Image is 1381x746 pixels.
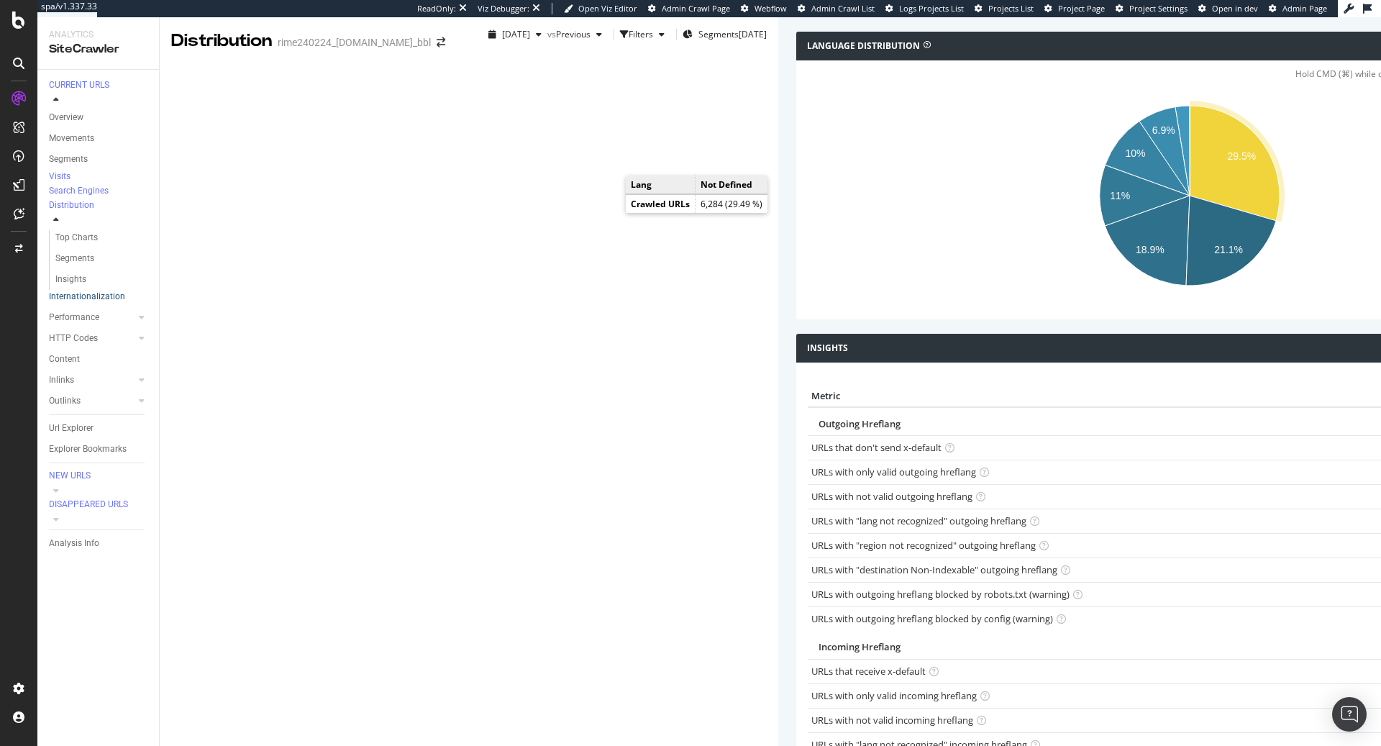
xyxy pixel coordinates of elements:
[49,110,83,125] div: Overview
[811,539,1036,552] a: URLs with "region not recognized" outgoing hreflang
[755,3,787,14] span: Webflow
[556,23,608,46] button: Previous
[483,23,547,46] button: [DATE]
[49,331,135,346] a: HTTP Codes
[988,3,1034,14] span: Projects List
[1129,3,1188,14] span: Project Settings
[49,352,80,367] div: Content
[811,665,926,678] a: URLs that receive x-default
[819,640,901,653] span: Incoming Hreflang
[626,195,696,214] td: Crawled URLs
[49,352,149,367] a: Content
[975,3,1034,14] a: Projects List
[49,291,125,303] div: Internationalization
[49,373,74,388] div: Inlinks
[1110,190,1130,201] text: 11%
[49,170,70,183] div: Visits
[49,421,149,436] a: Url Explorer
[49,498,149,512] a: DISAPPEARED URLS
[502,28,530,40] span: 2025 Sep. 16th
[49,310,135,325] a: Performance
[683,23,767,46] button: Segments[DATE]
[49,394,81,409] div: Outlinks
[55,272,149,287] a: Insights
[278,35,431,50] div: rime240224_[DOMAIN_NAME]_bbl
[49,41,147,58] div: SiteCrawler
[798,3,875,14] a: Admin Crawl List
[556,28,591,40] span: Previous
[662,3,730,14] span: Admin Crawl Page
[49,310,99,325] div: Performance
[811,689,977,702] a: URLs with only valid incoming hreflang
[819,417,901,430] span: Outgoing Hreflang
[478,3,529,14] div: Viz Debugger:
[811,714,973,727] a: URLs with not valid incoming hreflang
[49,470,91,482] div: NEW URLS
[629,28,653,40] div: Filters
[1126,147,1146,159] text: 10%
[1282,3,1327,14] span: Admin Page
[1212,3,1258,14] span: Open in dev
[811,3,875,14] span: Admin Crawl List
[811,514,1026,527] a: URLs with "lang not recognized" outgoing hreflang
[49,199,149,213] a: Distribution
[696,195,768,214] td: 6,284 (29.49 %)
[811,588,1070,601] a: URLs with outgoing hreflang blocked by robots.txt (warning)
[49,499,128,511] div: DISAPPEARED URLS
[49,536,149,551] a: Analysis Info
[49,131,149,146] a: Movements
[1152,124,1175,136] text: 6.9%
[437,37,445,47] div: arrow-right-arrow-left
[49,185,109,197] div: Search Engines
[1214,244,1243,255] text: 21.1%
[811,441,942,454] a: URLs that don't send x-default
[807,341,848,355] h4: Insights
[49,184,123,199] a: Search Engines
[648,3,730,14] a: Admin Crawl Page
[49,79,109,91] div: CURRENT URLS
[171,29,272,53] div: Distribution
[49,110,149,125] a: Overview
[49,373,135,388] a: Inlinks
[49,290,149,304] a: Internationalization
[811,563,1057,576] a: URLs with "destination Non-Indexable" outgoing hreflang
[899,3,964,14] span: Logs Projects List
[49,152,149,167] a: Segments
[811,490,972,503] a: URLs with not valid outgoing hreflang
[49,29,147,41] div: Analytics
[564,3,637,14] a: Open Viz Editor
[1198,3,1258,14] a: Open in dev
[55,272,86,287] div: Insights
[1227,150,1256,162] text: 29.5%
[811,465,976,478] a: URLs with only valid outgoing hreflang
[55,230,149,245] a: Top Charts
[698,28,739,40] span: Segments
[49,78,149,93] a: CURRENT URLS
[49,394,135,409] a: Outlinks
[49,331,98,346] div: HTTP Codes
[49,131,94,146] div: Movements
[49,170,85,184] a: Visits
[49,469,149,483] a: NEW URLS
[55,251,149,266] a: Segments
[1269,3,1327,14] a: Admin Page
[1136,244,1164,255] text: 18.9%
[885,3,964,14] a: Logs Projects List
[1044,3,1105,14] a: Project Page
[741,3,787,14] a: Webflow
[620,23,670,46] button: Filters
[578,3,637,14] span: Open Viz Editor
[49,442,127,457] div: Explorer Bookmarks
[1058,3,1105,14] span: Project Page
[1332,697,1367,732] div: Open Intercom Messenger
[811,612,1053,625] a: URLs with outgoing hreflang blocked by config (warning)
[417,3,456,14] div: ReadOnly:
[55,251,94,266] div: Segments
[739,28,767,40] div: [DATE]
[49,421,94,436] div: Url Explorer
[807,39,920,53] h4: Language Distribution
[1116,3,1188,14] a: Project Settings
[49,442,149,457] a: Explorer Bookmarks
[626,176,696,194] td: Lang
[49,199,94,211] div: Distribution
